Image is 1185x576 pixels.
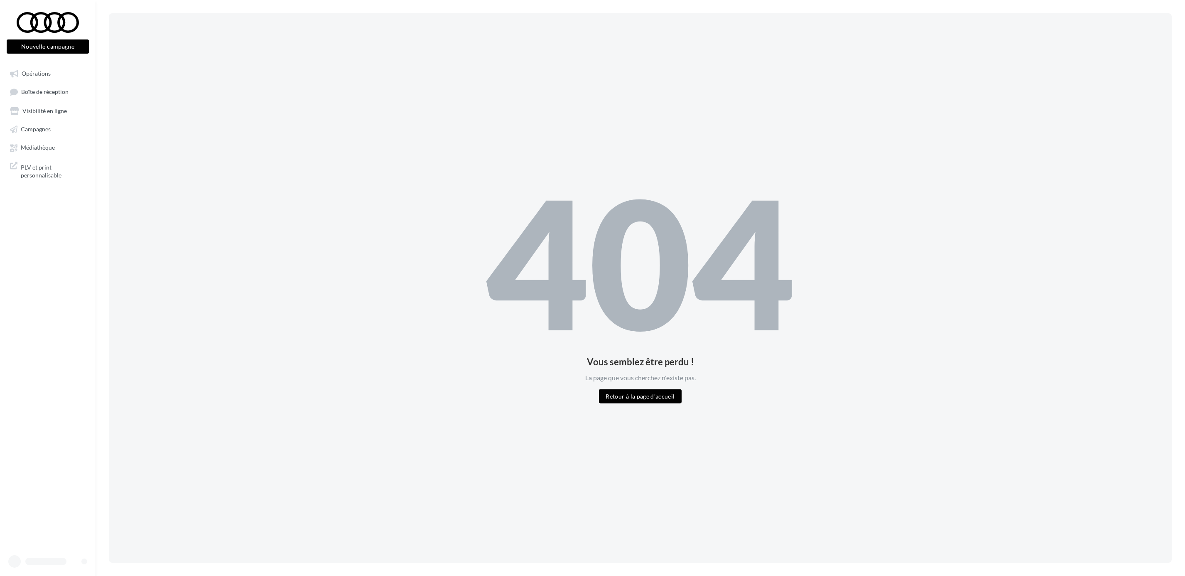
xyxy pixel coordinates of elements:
span: Campagnes [21,126,51,133]
div: Vous semblez être perdu ! [486,357,795,367]
div: 404 [486,173,795,351]
button: Retour à la page d'accueil [599,389,681,403]
a: Campagnes [5,121,91,136]
span: PLV et print personnalisable [21,162,86,180]
a: Médiathèque [5,140,91,155]
a: Visibilité en ligne [5,103,91,118]
a: Boîte de réception [5,84,91,99]
div: La page que vous cherchez n'existe pas. [486,373,795,383]
a: PLV et print personnalisable [5,158,91,183]
button: Nouvelle campagne [7,39,89,54]
span: Opérations [22,70,51,77]
span: Médiathèque [21,144,55,151]
span: Visibilité en ligne [22,107,67,114]
a: Opérations [5,66,91,81]
span: Boîte de réception [21,89,69,96]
